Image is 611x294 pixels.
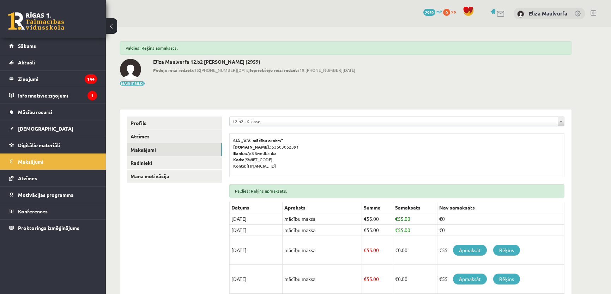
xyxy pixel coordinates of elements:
[393,213,437,225] td: 55.00
[9,203,97,219] a: Konferences
[443,9,450,16] span: 0
[437,236,564,265] td: €55
[120,81,145,86] button: Mainīt bildi
[9,54,97,70] a: Aktuāli
[18,192,74,198] span: Motivācijas programma
[9,104,97,120] a: Mācību resursi
[18,142,60,148] span: Digitālie materiāli
[233,150,247,156] b: Banka:
[395,215,398,222] span: €
[283,265,362,294] td: mācību maksa
[233,138,284,143] b: SIA „V.V. mācību centrs”
[127,130,222,143] a: Atzīmes
[232,117,555,126] span: 12.b2 JK klase
[362,225,393,236] td: 55.00
[423,9,435,16] span: 2959
[393,225,437,236] td: 55.00
[153,67,355,73] span: 15:[PHONE_NUMBER][DATE] 19:[PHONE_NUMBER][DATE]
[230,236,283,265] td: [DATE]
[453,245,487,256] a: Apmaksāt
[18,109,52,115] span: Mācību resursi
[9,187,97,203] a: Motivācijas programma
[18,125,73,132] span: [DEMOGRAPHIC_DATA]
[364,227,367,233] span: €
[18,225,79,231] span: Proktoringa izmēģinājums
[9,71,97,87] a: Ziņojumi144
[87,91,97,100] i: 1
[230,225,283,236] td: [DATE]
[18,43,36,49] span: Sākums
[127,170,222,183] a: Mana motivācija
[529,10,567,17] a: Elīza Maulvurfa
[362,213,393,225] td: 55.00
[153,67,194,73] b: Pēdējo reizi redzēts
[493,245,520,256] a: Rēķins
[18,87,97,104] legend: Informatīvie ziņojumi
[283,236,362,265] td: mācību maksa
[364,215,367,222] span: €
[437,225,564,236] td: €0
[233,157,244,162] b: Kods:
[9,87,97,104] a: Informatīvie ziņojumi1
[9,154,97,170] a: Maksājumi
[393,236,437,265] td: 0.00
[395,247,398,253] span: €
[436,9,442,14] span: mP
[9,38,97,54] a: Sākums
[233,163,247,169] b: Konts:
[443,9,459,14] a: 0 xp
[9,170,97,186] a: Atzīmes
[395,276,398,282] span: €
[120,59,141,80] img: Elīza Maulvurfa
[493,274,520,284] a: Rēķins
[451,9,456,14] span: xp
[9,120,97,137] a: [DEMOGRAPHIC_DATA]
[517,11,524,18] img: Elīza Maulvurfa
[393,202,437,213] th: Samaksāts
[18,71,97,87] legend: Ziņojumi
[230,202,283,213] th: Datums
[127,143,222,156] a: Maksājumi
[393,265,437,294] td: 0.00
[233,144,272,150] b: [DOMAIN_NAME].:
[362,236,393,265] td: 55.00
[283,225,362,236] td: mācību maksa
[9,220,97,236] a: Proktoringa izmēģinājums
[18,175,37,181] span: Atzīmes
[229,184,564,198] div: Paldies! Rēķins apmaksāts.
[127,156,222,169] a: Radinieki
[437,202,564,213] th: Nav samaksāts
[18,59,35,65] span: Aktuāli
[364,276,367,282] span: €
[9,137,97,153] a: Digitālie materiāli
[153,59,355,65] h2: Elīza Maulvurfa 12.b2 [PERSON_NAME] (2959)
[283,202,362,213] th: Apraksts
[8,12,64,30] a: Rīgas 1. Tālmācības vidusskola
[362,202,393,213] th: Summa
[364,247,367,253] span: €
[230,117,564,126] a: 12.b2 JK klase
[120,41,571,55] div: Paldies! Rēķins apmaksāts.
[230,265,283,294] td: [DATE]
[453,274,487,284] a: Apmaksāt
[283,213,362,225] td: mācību maksa
[250,67,300,73] b: Iepriekšējo reizi redzēts
[230,213,283,225] td: [DATE]
[362,265,393,294] td: 55.00
[18,154,97,170] legend: Maksājumi
[395,227,398,233] span: €
[437,265,564,294] td: €55
[233,137,561,169] p: 53603062391 A/S Swedbanka [SWIFT_CODE] [FINANCIAL_ID]
[437,213,564,225] td: €0
[127,117,222,130] a: Profils
[423,9,442,14] a: 2959 mP
[18,208,48,214] span: Konferences
[85,74,97,84] i: 144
